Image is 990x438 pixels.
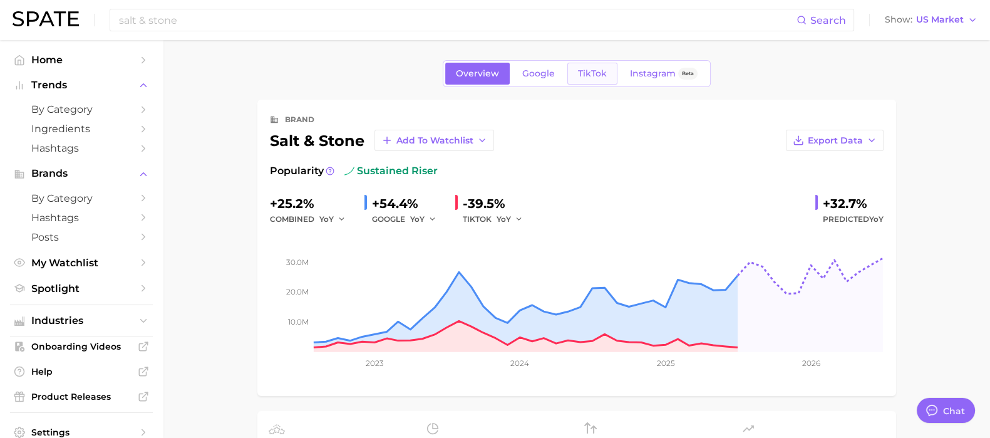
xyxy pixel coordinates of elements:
button: Add to Watchlist [374,130,494,151]
span: Show [885,16,912,23]
a: Overview [445,63,510,85]
a: TikTok [567,63,617,85]
span: Industries [31,315,131,326]
span: by Category [31,192,131,204]
a: Ingredients [10,119,153,138]
a: Hashtags [10,138,153,158]
span: YoY [869,214,884,224]
span: Spotlight [31,283,131,295]
span: Predicted [823,212,884,227]
div: TIKTOK [463,212,532,227]
button: YoY [410,212,437,227]
a: Hashtags [10,208,153,227]
a: Help [10,362,153,381]
button: ShowUS Market [882,12,981,28]
span: Settings [31,427,131,438]
span: Onboarding Videos [31,341,131,352]
img: sustained riser [344,166,354,176]
span: Search [810,14,846,26]
input: Search here for a brand, industry, or ingredient [118,9,797,31]
span: sustained riser [344,164,438,179]
span: Home [31,54,131,66]
tspan: 2023 [365,358,383,368]
span: My Watchlist [31,257,131,269]
div: +54.4% [372,194,445,214]
span: Hashtags [31,142,131,154]
tspan: 2026 [802,358,820,368]
span: Add to Watchlist [396,135,473,146]
button: Export Data [786,130,884,151]
span: Beta [682,68,694,79]
button: Trends [10,76,153,95]
a: Onboarding Videos [10,337,153,356]
div: -39.5% [463,194,532,214]
a: Posts [10,227,153,247]
button: Brands [10,164,153,183]
span: Hashtags [31,212,131,224]
span: Google [522,68,555,79]
span: YoY [497,214,511,224]
span: Help [31,366,131,377]
span: US Market [916,16,964,23]
span: Export Data [808,135,863,146]
a: Spotlight [10,279,153,298]
button: YoY [497,212,523,227]
a: My Watchlist [10,253,153,273]
span: YoY [410,214,425,224]
span: by Category [31,103,131,115]
a: Home [10,50,153,70]
div: +32.7% [823,194,884,214]
span: Posts [31,231,131,243]
a: by Category [10,100,153,119]
a: by Category [10,189,153,208]
span: Brands [31,168,131,179]
a: Google [512,63,565,85]
div: GOOGLE [372,212,445,227]
tspan: 2025 [657,358,675,368]
span: YoY [319,214,334,224]
tspan: 2024 [510,358,529,368]
a: InstagramBeta [619,63,708,85]
button: Industries [10,311,153,330]
span: Popularity [270,164,324,179]
span: Ingredients [31,123,131,135]
button: YoY [319,212,346,227]
div: brand [285,112,314,127]
span: Trends [31,80,131,91]
span: TikTok [578,68,607,79]
div: combined [270,212,354,227]
div: salt & stone [270,130,494,151]
span: Overview [456,68,499,79]
span: Instagram [630,68,676,79]
div: +25.2% [270,194,354,214]
img: SPATE [13,11,79,26]
a: Product Releases [10,387,153,406]
span: Product Releases [31,391,131,402]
